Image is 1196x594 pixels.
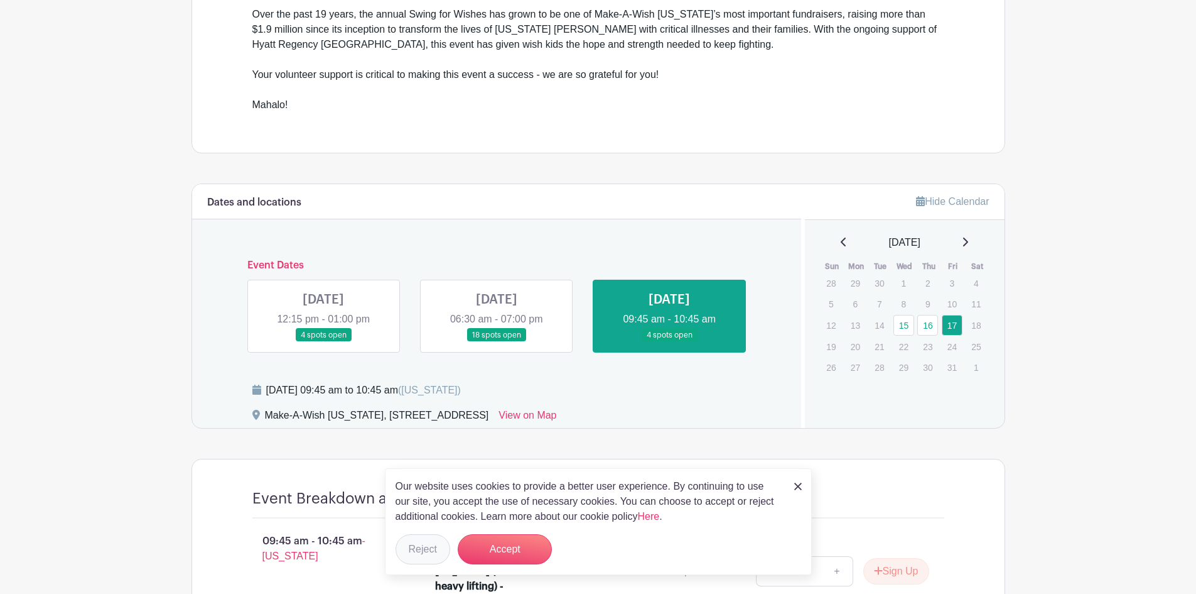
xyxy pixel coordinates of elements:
p: 22 [893,337,914,356]
p: 1 [966,358,986,377]
a: + [821,556,853,586]
p: 23 [917,337,938,356]
p: 25 [966,337,986,356]
a: 17 [942,315,962,336]
p: 31 [942,358,962,377]
p: 24 [942,337,962,356]
p: 29 [845,273,866,293]
a: Hide Calendar [916,196,989,207]
h6: Event Dates [237,260,757,272]
th: Thu [917,260,941,273]
a: 15 [893,315,914,336]
p: 13 [845,316,866,335]
img: close_button-5f87c8562297e5c2d7936805f587ecaba9071eb48480494691a3f1689db116b3.svg [794,483,802,490]
p: 18 [966,316,986,335]
button: Accept [458,534,552,564]
span: [DATE] [889,235,920,250]
p: 9 [917,294,938,314]
p: 21 [869,337,890,356]
a: View on Map [498,408,556,428]
th: Wed [893,260,917,273]
p: 09:45 am - 10:45 am [232,529,416,569]
p: 12 [821,316,841,335]
p: 29 [893,358,914,377]
div: Over the past 19 years, the annual Swing for Wishes has grown to be one of Make-A-Wish [US_STATE]... [252,7,944,113]
p: 1 [893,273,914,293]
p: 27 [845,358,866,377]
a: Here [638,511,660,522]
h4: Event Breakdown at Make-A-Wish [US_STATE] [STREET_ADDRESS] [252,490,710,508]
p: 2 [917,273,938,293]
th: Sat [965,260,989,273]
button: Sign Up [863,558,929,585]
p: 5 [821,294,841,314]
th: Sun [820,260,844,273]
p: 3 [942,273,962,293]
p: 28 [821,273,841,293]
th: Mon [844,260,869,273]
th: Tue [868,260,893,273]
p: 6 [845,294,866,314]
p: 11 [966,294,986,314]
p: 4 [966,273,986,293]
p: 28 [869,358,890,377]
div: [DATE] 09:45 am to 10:45 am [266,383,461,398]
h6: Dates and locations [207,197,301,209]
p: 7 [869,294,890,314]
p: 10 [942,294,962,314]
p: 30 [917,358,938,377]
th: Fri [941,260,966,273]
span: ([US_STATE]) [398,385,461,395]
div: Make-A-Wish [US_STATE], [STREET_ADDRESS] [265,408,489,428]
p: Our website uses cookies to provide a better user experience. By continuing to use our site, you ... [396,479,781,524]
button: Reject [396,534,450,564]
p: 26 [821,358,841,377]
p: 20 [845,337,866,356]
a: 16 [917,315,938,336]
p: 30 [869,273,890,293]
p: 14 [869,316,890,335]
p: 8 [893,294,914,314]
p: 19 [821,337,841,356]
